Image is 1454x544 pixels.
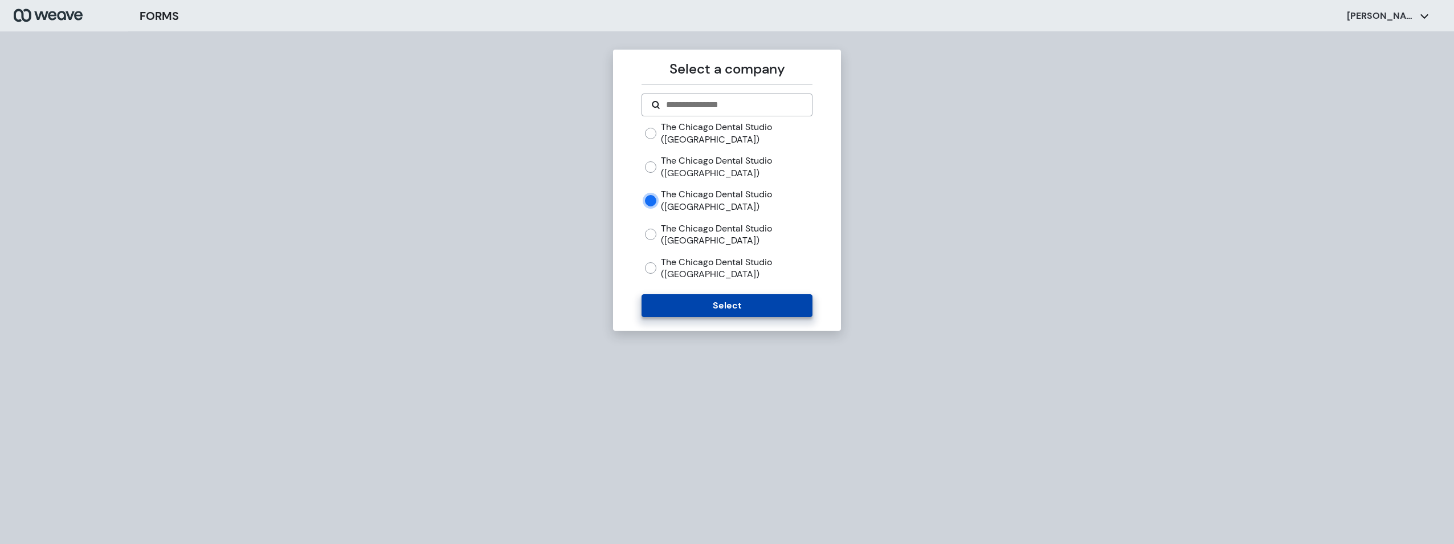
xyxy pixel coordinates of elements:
[661,256,812,281] label: The Chicago Dental Studio ([GEOGRAPHIC_DATA])
[661,121,812,145] label: The Chicago Dental Studio ([GEOGRAPHIC_DATA])
[661,222,812,247] label: The Chicago Dental Studio ([GEOGRAPHIC_DATA])
[1347,10,1415,22] p: [PERSON_NAME]
[642,294,812,317] button: Select
[661,188,812,213] label: The Chicago Dental Studio ([GEOGRAPHIC_DATA])
[642,59,812,79] p: Select a company
[665,98,802,112] input: Search
[140,7,179,25] h3: FORMS
[661,155,812,179] label: The Chicago Dental Studio ([GEOGRAPHIC_DATA])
